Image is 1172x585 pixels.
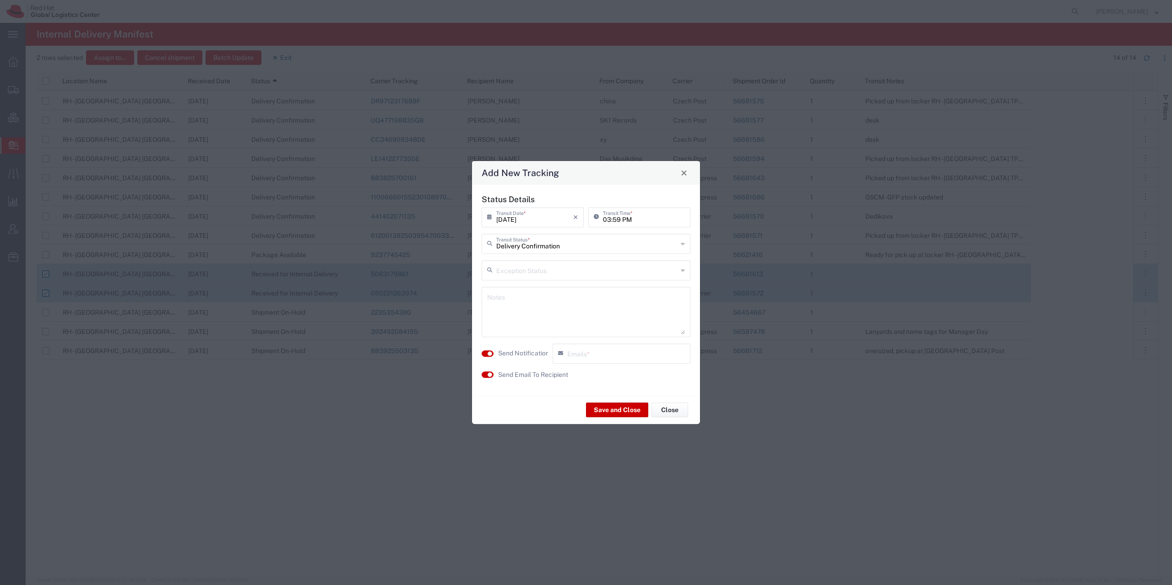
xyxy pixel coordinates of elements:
[482,194,690,204] h5: Status Details
[651,403,688,417] button: Close
[482,166,559,179] h4: Add New Tracking
[678,166,690,179] button: Close
[498,370,568,380] label: Send Email To Recipient
[498,349,549,358] label: Send Notification
[573,210,578,225] i: ×
[586,403,648,417] button: Save and Close
[498,349,548,358] agx-label: Send Notification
